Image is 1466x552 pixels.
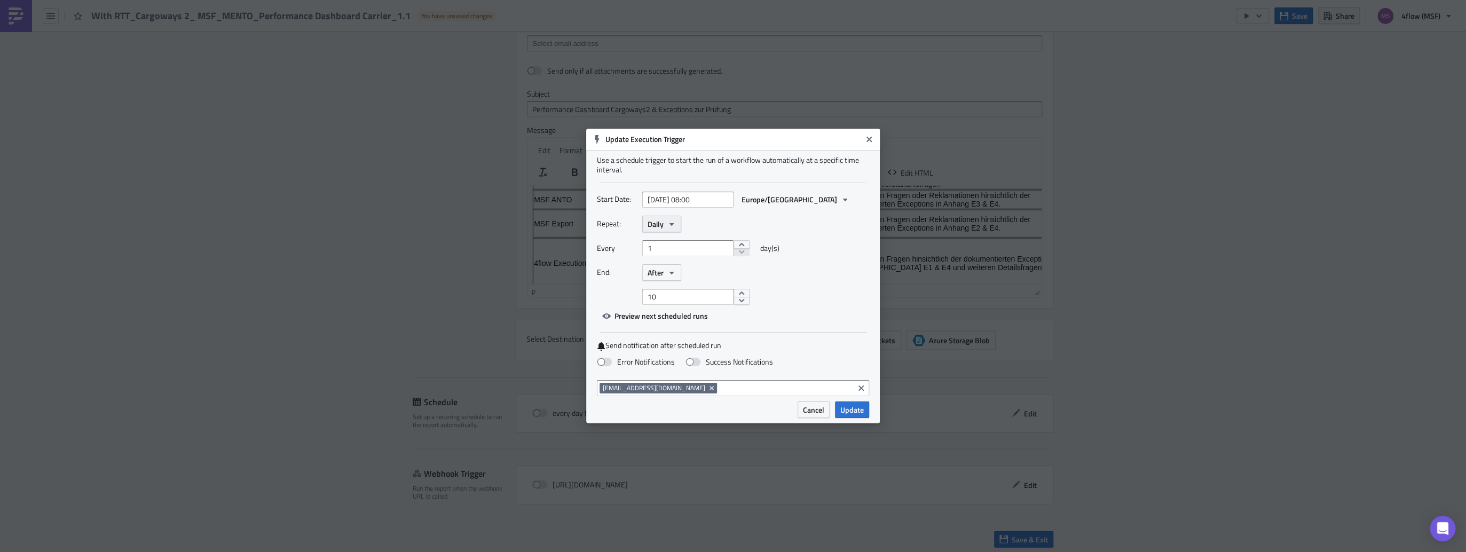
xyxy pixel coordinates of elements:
label: End: [597,264,637,280]
span: Update [840,404,864,415]
button: Remove Tag [707,383,717,393]
button: increment [734,289,750,297]
label: Send notification after scheduled run [597,341,869,351]
td: MSF Export [5,24,146,52]
button: Clear selected items [855,382,868,395]
h6: Update Execution Trigger [605,135,862,144]
div: Open Intercom Messenger [1430,516,1455,541]
button: Close [861,131,877,147]
td: 4flow Execution Manager [5,52,146,102]
label: Success Notifications [685,357,773,367]
span: Daily [648,218,664,230]
label: Error Notifications [597,357,675,367]
span: Preview next scheduled runs [614,310,708,321]
button: Update [835,401,869,418]
button: increment [734,240,750,249]
td: Im Falle von Fragen oder Reklamationen hinsichtlich der dokumentierten Exceptions in Anhang E3 & E4. [315,4,551,23]
span: Europe/[GEOGRAPHIC_DATA] [742,194,837,205]
td: [PERSON_NAME][EMAIL_ADDRESS][DOMAIN_NAME], [DOMAIN_NAME][EMAIL_ADDRESS][DOMAIN_NAME] [147,24,314,52]
span: After [648,267,664,278]
button: After [642,264,681,281]
span: Cancel [803,404,824,415]
button: Europe/[GEOGRAPHIC_DATA] [736,191,855,208]
td: [EMAIL_ADDRESS][DOMAIN_NAME] [147,4,314,23]
label: Repeat: [597,216,637,232]
div: Use a schedule trigger to start the run of a workflow automatically at a specific time interval. [597,155,869,175]
input: YYYY-MM-DD HH:mm [642,192,734,208]
label: Start Date: [597,191,637,207]
p: [EMAIL_ADDRESS][DOMAIN_NAME] [148,61,313,69]
td: Im Falle von Fragen oder Reklamationen hinsichtlich der dokumentierten Exceptions in Anhang E2 & E4. [315,24,551,52]
span: [EMAIL_ADDRESS][DOMAIN_NAME] [603,384,705,392]
label: Every [597,240,637,256]
button: Daily [642,216,681,232]
button: Cancel [798,401,830,418]
button: decrement [734,297,750,305]
button: Preview next scheduled runs [597,307,713,324]
p: [PERSON_NAME][EMAIL_ADDRESS][DOMAIN_NAME] [148,77,313,94]
td: MSF ANTO [5,4,146,23]
button: decrement [734,248,750,257]
span: day(s) [760,240,779,256]
td: Im Falle von Fragen hinsichtlich der dokumentierten Exceptions in [GEOGRAPHIC_DATA] E1 & E4 und w... [315,52,551,102]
